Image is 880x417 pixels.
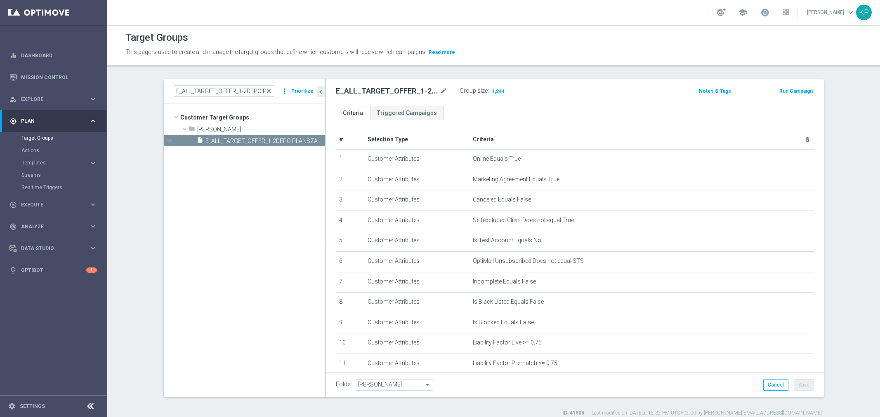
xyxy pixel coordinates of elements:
span: Execute [21,202,89,207]
div: KP [856,5,872,20]
button: Data Studio keyboard_arrow_right [9,245,97,252]
span: This page is used to create and manage the target groups that define which customers will receive... [125,49,427,55]
td: Customer Attributes [364,313,469,333]
span: Online Equals True [473,155,521,162]
span: Plan [21,119,89,124]
i: settings [8,403,16,410]
label: ID: 41505 [562,410,584,417]
button: Save [794,379,814,391]
span: Selfexcluded Client Does not equal True [473,217,574,224]
span: Liability Factor Live >= 0.75 [473,339,542,346]
label: Last modified on [DATE] at 12:32 PM UTC+02:00 by [PERSON_NAME][EMAIL_ADDRESS][DOMAIN_NAME] [592,410,822,417]
span: keyboard_arrow_down [846,8,855,17]
i: keyboard_arrow_right [89,159,97,167]
button: Notes & Tags [698,87,732,96]
td: 11 [336,354,365,374]
span: Customer Target Groups [180,112,325,123]
td: Customer Attributes [364,170,469,190]
a: Realtime Triggers [21,184,86,191]
td: Customer Attributes [364,333,469,354]
span: Is Blocked Equals False [473,319,534,326]
div: Realtime Triggers [21,181,106,194]
td: 8 [336,293,365,313]
input: Quick find group or folder [174,85,274,97]
td: 2 [336,170,365,190]
i: lightbulb [9,267,17,274]
span: E_ALL_TARGET_OFFER_1-2DEPO PLANSZA WO_061025 [205,138,325,145]
i: keyboard_arrow_right [89,223,97,230]
td: 1 [336,149,365,170]
i: mode_edit [440,86,447,96]
td: Customer Attributes [364,190,469,211]
span: Data Studio [21,246,89,251]
label: : [488,87,489,94]
div: Execute [9,201,89,208]
div: Analyze [9,223,89,230]
span: Explore [21,97,89,102]
span: Incomplete Equals False [473,278,536,285]
button: Run Campaign [779,87,814,96]
span: And&#x17C;elika B. [197,126,325,133]
i: insert_drive_file [197,137,203,146]
label: Folder [336,381,352,388]
i: folder [189,125,195,135]
a: [PERSON_NAME]keyboard_arrow_down [806,6,856,19]
div: Target Groups [21,132,106,144]
div: Streams [21,169,106,181]
i: more_vert [281,85,289,97]
div: Optibot [9,259,97,281]
button: chevron_left [316,86,325,97]
div: Dashboard [9,45,97,66]
button: Cancel [763,379,788,391]
div: lightbulb Optibot 4 [9,267,97,274]
i: keyboard_arrow_right [89,95,97,103]
button: gps_fixed Plan keyboard_arrow_right [9,118,97,124]
button: Prioritize [290,86,315,97]
div: Mission Control [9,66,97,88]
span: school [738,8,747,17]
button: Read more [428,48,456,57]
td: 5 [336,231,365,252]
div: Templates keyboard_arrow_right [21,159,97,166]
td: Customer Attributes [364,293,469,313]
div: Actions [21,144,106,157]
span: Is Test Account Equals No [473,237,541,244]
a: Optibot [21,259,86,281]
a: Streams [21,172,86,178]
td: 4 [336,211,365,231]
th: Selection Type [364,130,469,149]
span: Criteria [473,136,494,143]
td: 6 [336,251,365,272]
button: person_search Explore keyboard_arrow_right [9,96,97,103]
span: 1,244 [491,88,505,96]
span: Templates [22,160,81,165]
td: 3 [336,190,365,211]
td: Customer Attributes [364,354,469,374]
div: 4 [86,267,97,273]
td: Customer Attributes [364,149,469,170]
a: Mission Control [21,66,97,88]
i: keyboard_arrow_right [89,201,97,208]
button: equalizer Dashboard [9,52,97,59]
button: play_circle_outline Execute keyboard_arrow_right [9,201,97,208]
i: chevron_left [317,88,325,96]
div: Explore [9,96,89,103]
button: track_changes Analyze keyboard_arrow_right [9,223,97,230]
td: 10 [336,333,365,354]
td: 7 [336,272,365,293]
i: play_circle_outline [9,201,17,208]
td: Customer Attributes [364,251,469,272]
div: Plan [9,117,89,125]
td: Customer Attributes [364,211,469,231]
a: Actions [21,147,86,154]
i: keyboard_arrow_right [89,244,97,252]
span: Marketing Agreement Equals True [473,176,559,183]
button: Mission Control [9,74,97,81]
td: 9 [336,313,365,333]
span: Is Black Listed Equals False [473,298,544,305]
i: keyboard_arrow_right [89,117,97,125]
